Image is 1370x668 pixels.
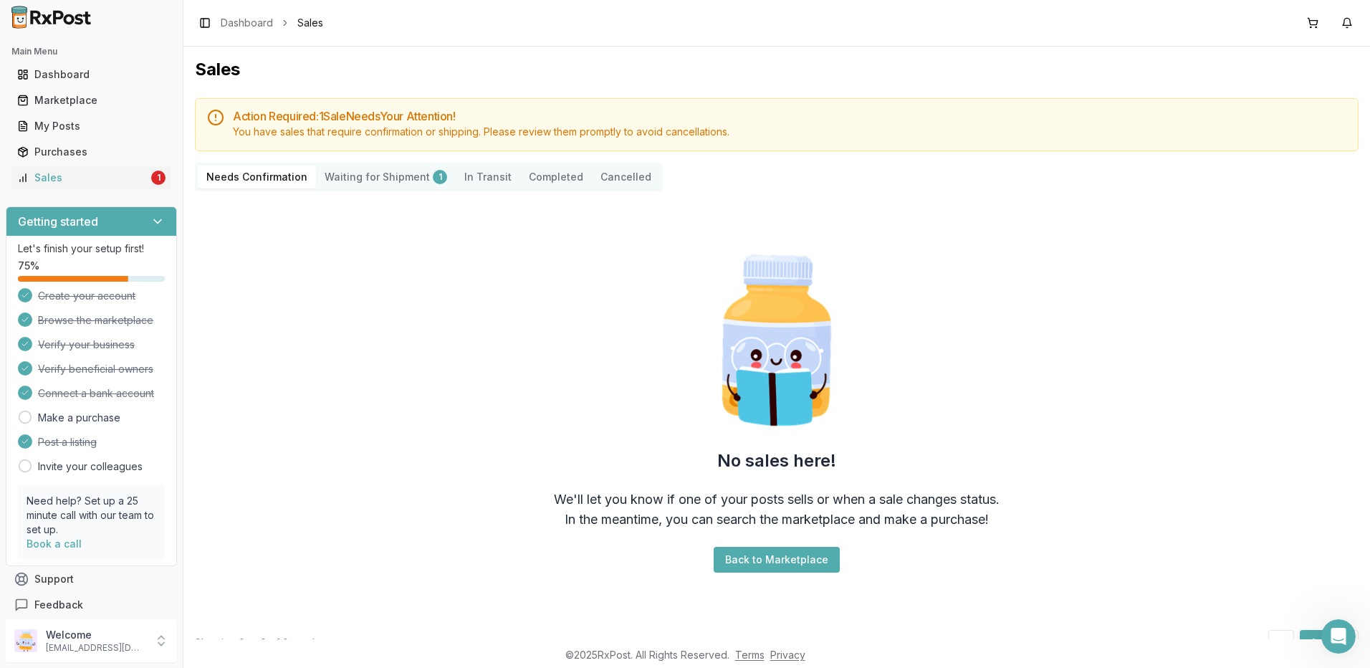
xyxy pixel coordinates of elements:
[735,649,765,661] a: Terms
[221,16,273,30] a: Dashboard
[11,46,171,57] h2: Main Menu
[17,67,166,82] div: Dashboard
[45,469,57,481] button: Gif picker
[195,58,1359,81] h1: Sales
[27,538,82,550] a: Book a call
[38,313,153,328] span: Browse the marketplace
[102,396,122,416] span: OK
[297,16,323,30] span: Sales
[38,411,120,425] a: Make a purchase
[18,242,165,256] p: Let's finish your setup first!
[23,316,224,344] div: Help [PERSON_NAME] understand how they’re doing:
[6,140,177,163] button: Purchases
[11,165,171,191] a: Sales1
[68,469,80,481] button: Upload attachment
[195,636,322,650] div: Showing 0 to 0 of 0 results
[456,166,520,189] button: In Transit
[11,62,171,87] a: Dashboard
[714,547,840,573] button: Back to Marketplace
[11,105,275,288] div: Manuel says…
[14,629,37,652] img: User avatar
[70,18,178,32] p: The team can also help
[252,6,277,32] div: Close
[11,25,275,58] div: Manuel says…
[198,166,316,189] button: Needs Confirmation
[6,89,177,112] button: Marketplace
[41,8,64,31] img: Profile image for Roxy
[38,435,97,449] span: Post a listing
[27,494,156,537] p: Need help? Set up a 25 minute call with our team to set up.
[23,113,224,268] div: If yes after you confirmed the sale the money starts to move. Since its a ACH Transfer it does ta...
[11,105,235,277] div: If yes after you confirmed the sale the money starts to move. Since its a ACH Transfer it does ta...
[38,386,154,401] span: Connect a bank account
[6,6,97,29] img: RxPost Logo
[6,166,177,189] button: Sales1
[1321,619,1356,654] iframe: Intercom live chat
[166,393,192,419] span: Amazing
[135,396,155,416] span: Great
[46,628,145,642] p: Welcome
[11,354,275,495] div: Roxy says…
[565,510,989,530] div: In the meantime, you can search the marketplace and make a purchase!
[17,119,166,133] div: My Posts
[520,166,592,189] button: Completed
[11,58,235,103] div: Hello! You Included the packing slip inside the package correct?
[46,642,145,654] p: [EMAIL_ADDRESS][DOMAIN_NAME]
[6,115,177,138] button: My Posts
[11,87,171,113] a: Marketplace
[316,166,456,189] button: Waiting for Shipment
[38,459,143,474] a: Invite your colleagues
[68,396,88,416] span: Bad
[717,449,836,472] h2: No sales here!
[23,67,224,95] div: Hello! You Included the packing slip inside the package correct?
[38,362,153,376] span: Verify beneficial owners
[38,338,135,352] span: Verify your business
[685,249,868,432] img: Smart Pill Bottle
[11,288,275,307] div: [DATE]
[17,171,148,185] div: Sales
[6,63,177,86] button: Dashboard
[17,145,166,159] div: Purchases
[11,307,235,353] div: Help [PERSON_NAME] understand how they’re doing:
[433,170,447,184] div: 1
[233,110,1346,122] h5: Action Required: 1 Sale Need s Your Attention!
[17,93,166,108] div: Marketplace
[27,369,197,386] div: Rate your conversation
[770,649,805,661] a: Privacy
[22,469,34,481] button: Emoji picker
[34,396,54,416] span: Terrible
[6,592,177,618] button: Feedback
[11,307,275,354] div: Roxy says…
[38,289,135,303] span: Create your account
[1300,630,1327,656] button: 1
[11,113,171,139] a: My Posts
[592,166,660,189] button: Cancelled
[221,16,323,30] nav: breadcrumb
[151,171,166,185] div: 1
[12,439,274,464] textarea: Message…
[70,7,97,18] h1: Roxy
[233,125,1346,139] div: You have sales that require confirmation or shipping. Please review them promptly to avoid cancel...
[554,490,1000,510] div: We'll let you know if one of your posts sells or when a sale changes status.
[34,598,83,612] span: Feedback
[224,6,252,33] button: Home
[18,259,39,273] span: 75 %
[11,139,171,165] a: Purchases
[6,566,177,592] button: Support
[246,464,269,487] button: Send a message…
[9,6,37,33] button: go back
[18,213,98,230] h3: Getting started
[11,58,275,105] div: Manuel says…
